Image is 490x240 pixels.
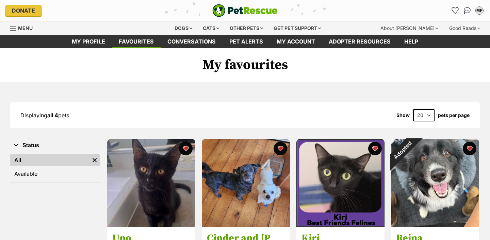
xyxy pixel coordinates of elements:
[10,153,100,183] div: Status
[376,21,443,35] div: About [PERSON_NAME]
[10,154,89,166] a: All
[10,21,37,34] a: Menu
[65,35,112,48] a: My profile
[223,35,270,48] a: Pet alerts
[382,130,423,171] div: Adopted
[462,5,473,16] a: Conversations
[391,222,479,228] a: Adopted
[198,21,224,35] div: Cats
[112,35,161,48] a: Favourites
[5,5,42,16] a: Donate
[212,4,278,17] img: logo-e224e6f780fb5917bec1dbf3a21bbac754714ae5b6737aabdf751b685950b380.svg
[274,142,287,155] button: favourite
[391,139,479,227] img: Reina
[396,113,410,118] span: Show
[296,139,385,227] img: Kiri
[269,21,326,35] div: Get pet support
[444,21,485,35] div: Good Reads
[20,112,69,119] span: Displaying pets
[225,21,268,35] div: Other pets
[464,7,471,14] img: chat-41dd97257d64d25036548639549fe6c8038ab92f7586957e7f3b1b290dea8141.svg
[89,154,100,166] a: Remove filter
[476,7,483,14] div: MP
[450,5,485,16] ul: Account quick links
[438,113,470,118] label: pets per page
[474,5,485,16] button: My account
[450,5,460,16] a: Favourites
[10,168,100,180] a: Available
[107,139,195,227] img: Uno
[322,35,397,48] a: Adopter resources
[18,25,33,31] span: Menu
[47,112,58,119] strong: all 4
[161,35,223,48] a: conversations
[10,141,100,150] button: Status
[170,21,197,35] div: Dogs
[397,35,425,48] a: Help
[463,142,476,155] button: favourite
[202,139,290,227] img: Cinder and AJ
[179,142,193,155] button: favourite
[270,35,322,48] a: My account
[212,4,278,17] a: PetRescue
[368,142,382,155] button: favourite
